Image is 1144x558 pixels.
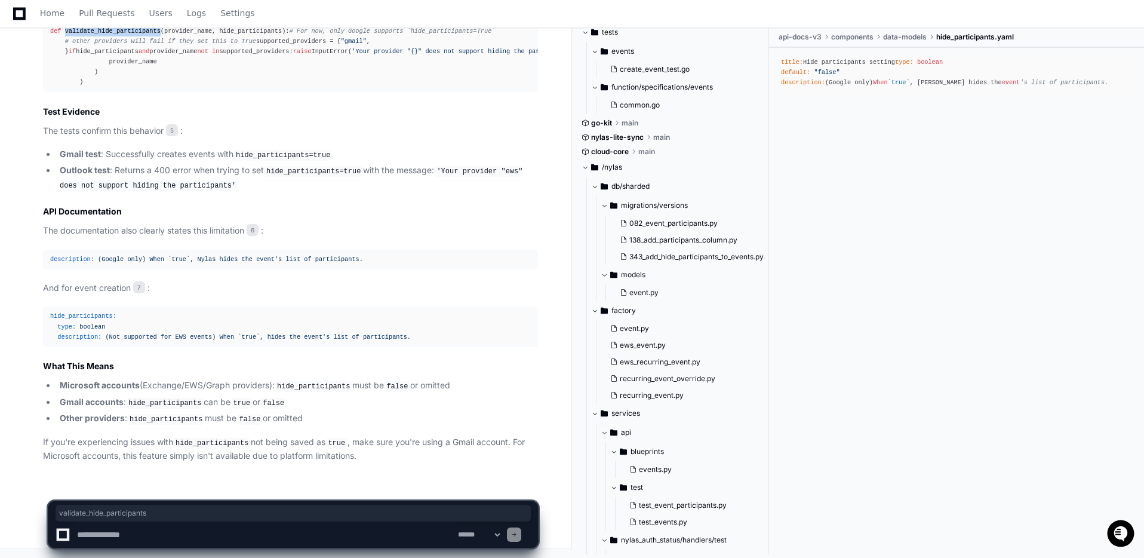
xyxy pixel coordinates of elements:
span: def [50,27,61,35]
span: in [212,48,219,55]
span: ews_event.py [620,341,666,350]
span: Settings [220,10,254,17]
span: function/specifications/events [611,82,713,92]
span: event [1002,79,1020,86]
span: the [290,333,300,341]
span: true [891,79,906,86]
button: ews_recurring_event.py [605,354,762,370]
button: events.py [625,461,764,478]
span: go-kit [591,118,612,128]
button: events [591,42,760,61]
span: blueprints [631,447,664,456]
code: hide_participants [173,438,251,449]
iframe: Open customer support [1106,519,1138,551]
div: We're available if you need us! [41,101,151,111]
span: Nylas [198,256,216,263]
span: participants. [363,333,411,341]
strong: Microsoft accounts [60,380,140,390]
button: models [601,265,771,284]
strong: Gmail accounts [60,397,124,407]
span: boolean [79,323,105,330]
button: event.py [605,320,762,337]
svg: Directory [591,160,598,174]
button: function/specifications/events [591,78,760,97]
span: for [161,333,171,341]
span: of [352,333,359,341]
svg: Directory [601,80,608,94]
span: main [638,147,655,157]
span: data-models [883,32,927,42]
span: api-docs-v3 [779,32,822,42]
span: boolean [917,59,943,66]
span: of [304,256,311,263]
span: factory [611,306,636,315]
code: false [384,381,410,392]
code: hide_participants [126,398,204,409]
svg: Directory [601,179,608,194]
span: hides [220,256,238,263]
span: models [621,270,645,280]
span: default: [781,69,810,76]
img: PlayerZero [12,12,36,36]
span: When [149,256,164,263]
span: raise [293,48,312,55]
span: hide_participants.yaml [936,32,1014,42]
span: recurring_event_override.py [620,374,715,384]
svg: Directory [601,303,608,318]
span: 5 [166,124,178,136]
span: Pull Requests [79,10,134,17]
span: hide_participants: [50,312,116,320]
button: services [591,404,770,423]
span: provider_name, hide_participants [164,27,282,35]
span: list [285,256,300,263]
button: factory [591,301,770,320]
button: migrations/versions [601,196,771,215]
button: db/sharded [591,177,770,196]
p: The documentation also clearly states this limitation : [43,224,538,238]
li: : can be or [56,395,538,410]
button: ews_event.py [605,337,762,354]
span: 138_add_participants_column.py [629,235,737,245]
span: 7 [133,281,145,293]
span: # For now, only Google supports `hide_participants=True` [289,27,495,35]
span: event's [304,333,330,341]
code: true [230,398,253,409]
code: hide_participants=true [233,150,333,161]
span: create_event_test.go [620,65,690,74]
span: EWS [176,333,186,341]
span: if [69,48,76,55]
span: (Not [105,333,120,341]
span: event's [256,256,282,263]
code: true [325,438,347,449]
span: /nylas [602,163,622,172]
span: Users [149,10,173,17]
button: /nylas [582,158,760,177]
span: hides [267,333,286,341]
span: api [621,428,631,437]
span: events.py [639,465,672,474]
span: event.py [620,324,649,333]
h2: API Documentation [43,206,538,217]
button: test [610,478,771,497]
span: type: [57,323,76,330]
span: When [220,333,235,341]
strong: Gmail test [60,149,101,159]
button: common.go [605,97,753,114]
div: ( ): supported_providers = { , } hide_participants provider_name supported_providers: InputError(... [50,26,531,88]
span: `true`, [238,333,263,341]
code: hide_participants=true [264,166,363,177]
strong: Other providers [60,413,125,423]
button: recurring_event.py [605,387,762,404]
span: 's list of participants. [1020,79,1109,86]
span: events) [190,333,216,341]
span: title: [781,59,803,66]
span: the [241,256,252,263]
span: common.go [620,100,660,110]
span: validate_hide_participants [65,27,161,35]
span: db/sharded [611,182,650,191]
p: And for event creation : [43,281,538,295]
span: participants. [315,256,363,263]
li: : Successfully creates events with [56,148,538,162]
span: tests [602,27,618,37]
svg: Directory [601,44,608,59]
